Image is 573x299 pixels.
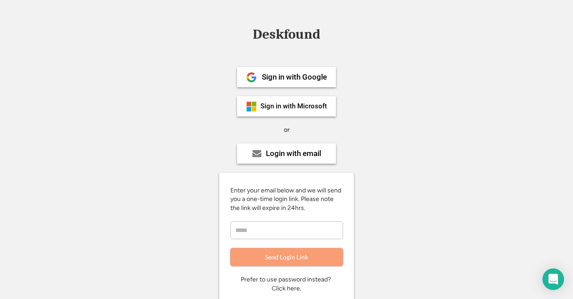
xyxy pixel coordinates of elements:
div: Sign in with Microsoft [260,103,327,110]
div: Open Intercom Messenger [542,268,564,290]
div: Login with email [266,150,321,157]
div: Deskfound [248,27,325,41]
div: or [284,125,290,134]
div: Sign in with Google [262,73,327,81]
div: Prefer to use password instead? Click here. [241,275,332,293]
img: 1024px-Google__G__Logo.svg.png [246,72,257,83]
div: Enter your email below and we will send you a one-time login link. Please note the link will expi... [230,186,343,213]
button: Send Login Link [230,248,343,266]
img: ms-symbollockup_mssymbol_19.png [246,101,257,112]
